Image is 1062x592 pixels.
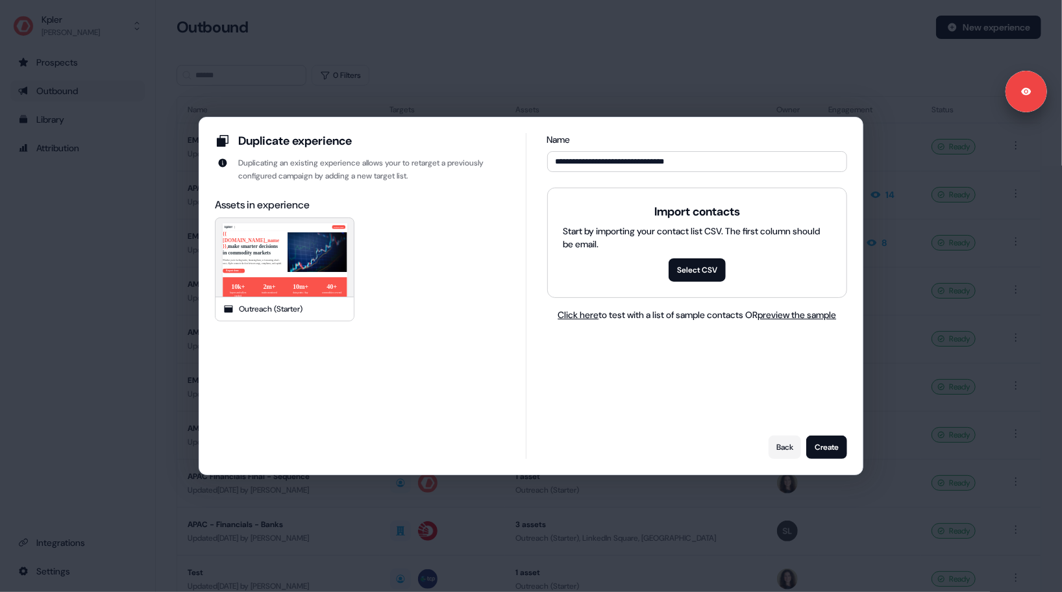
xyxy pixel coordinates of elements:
div: Outreach (Starter) [239,302,303,315]
button: Create [806,436,847,459]
span: Click here [558,309,599,321]
button: Back [769,436,801,459]
a: preview the sample [758,309,836,321]
div: Import contacts [654,204,740,219]
button: Select CSV [669,258,726,282]
div: Assets in experience [215,198,505,212]
div: Name [547,133,847,146]
div: Start by importing your contact list CSV. The first column should be email. [563,225,831,251]
div: to test with a list of sample contacts OR [558,308,836,321]
div: Duplicating an existing experience allows your to retarget a previously configured campaign by ad... [238,156,505,182]
div: Duplicate experience [238,133,352,149]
